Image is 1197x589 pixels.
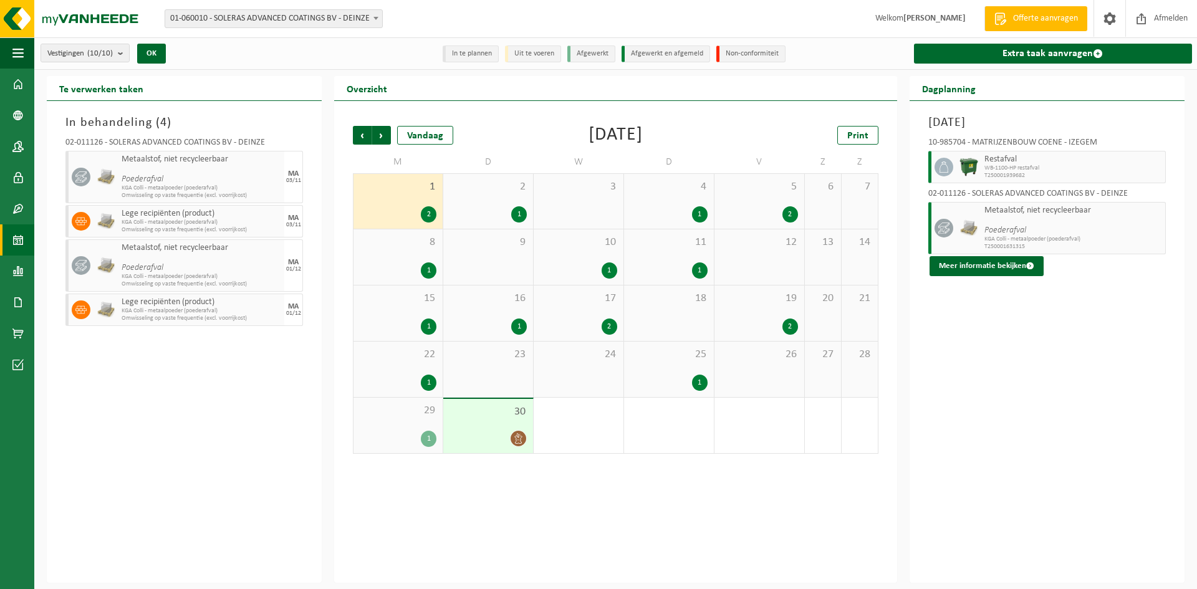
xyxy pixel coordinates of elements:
[903,14,966,23] strong: [PERSON_NAME]
[97,256,115,275] img: LP-PA-00000-WDN-11
[540,180,617,194] span: 3
[122,243,281,253] span: Metaalstof, niet recycleerbaar
[334,76,400,100] h2: Overzicht
[65,113,303,132] h3: In behandeling ( )
[122,175,163,184] i: Poederafval
[928,113,1166,132] h3: [DATE]
[286,178,301,184] div: 03/11
[353,151,443,173] td: M
[122,226,281,234] span: Omwisseling op vaste frequentie (excl. voorrijkost)
[360,236,436,249] span: 8
[721,292,798,305] span: 19
[41,44,130,62] button: Vestigingen(10/10)
[984,155,1162,165] span: Restafval
[540,348,617,362] span: 24
[837,126,878,145] a: Print
[449,348,527,362] span: 23
[511,318,527,335] div: 1
[959,219,978,237] img: LP-PA-00000-WDN-11
[47,44,113,63] span: Vestigingen
[122,209,281,219] span: Lege recipiënten (product)
[928,189,1166,202] div: 02-011126 - SOLERAS ADVANCED COATINGS BV - DEINZE
[624,151,714,173] td: D
[984,172,1162,180] span: T250001939682
[984,243,1162,251] span: T250001631315
[122,184,281,192] span: KGA Colli - metaalpoeder (poederafval)
[782,206,798,223] div: 2
[449,405,527,419] span: 30
[360,292,436,305] span: 15
[449,236,527,249] span: 9
[97,300,115,319] img: PB-PA-0000-WDN-00-03
[47,76,156,100] h2: Te verwerken taken
[928,138,1166,151] div: 10-985704 - MATRIJZENBOUW COENE - IZEGEM
[984,206,1162,216] span: Metaalstof, niet recycleerbaar
[65,138,303,151] div: 02-011126 - SOLERAS ADVANCED COATINGS BV - DEINZE
[160,117,167,129] span: 4
[848,348,872,362] span: 28
[540,236,617,249] span: 10
[288,303,299,310] div: MA
[848,236,872,249] span: 14
[914,44,1192,64] a: Extra taak aanvragen
[421,206,436,223] div: 2
[534,151,624,173] td: W
[984,6,1087,31] a: Offerte aanvragen
[721,348,798,362] span: 26
[842,151,878,173] td: Z
[848,292,872,305] span: 21
[630,292,708,305] span: 18
[930,256,1044,276] button: Meer informatie bekijken
[630,236,708,249] span: 11
[165,10,382,27] span: 01-060010 - SOLERAS ADVANCED COATINGS BV - DEINZE
[714,151,805,173] td: V
[622,45,710,62] li: Afgewerkt en afgemeld
[286,310,301,317] div: 01/12
[1010,12,1081,25] span: Offerte aanvragen
[122,315,281,322] span: Omwisseling op vaste frequentie (excl. voorrijkost)
[353,126,372,145] span: Vorige
[443,151,534,173] td: D
[602,318,617,335] div: 2
[630,348,708,362] span: 25
[692,206,708,223] div: 1
[716,45,786,62] li: Non-conformiteit
[449,292,527,305] span: 16
[782,318,798,335] div: 2
[443,45,499,62] li: In te plannen
[505,45,561,62] li: Uit te voeren
[288,214,299,222] div: MA
[360,348,436,362] span: 22
[848,180,872,194] span: 7
[721,180,798,194] span: 5
[421,375,436,391] div: 1
[122,155,281,165] span: Metaalstof, niet recycleerbaar
[984,165,1162,172] span: WB-1100-HP restafval
[811,180,835,194] span: 6
[288,259,299,266] div: MA
[511,206,527,223] div: 1
[811,236,835,249] span: 13
[421,262,436,279] div: 1
[847,131,868,141] span: Print
[984,226,1026,235] i: Poederafval
[449,180,527,194] span: 2
[589,126,643,145] div: [DATE]
[372,126,391,145] span: Volgende
[959,158,978,176] img: WB-1100-HPE-GN-01
[122,280,281,288] span: Omwisseling op vaste frequentie (excl. voorrijkost)
[122,307,281,315] span: KGA Colli - metaalpoeder (poederafval)
[811,292,835,305] span: 20
[602,262,617,279] div: 1
[286,266,301,272] div: 01/12
[910,76,988,100] h2: Dagplanning
[288,170,299,178] div: MA
[397,126,453,145] div: Vandaag
[811,348,835,362] span: 27
[122,219,281,226] span: KGA Colli - metaalpoeder (poederafval)
[122,297,281,307] span: Lege recipiënten (product)
[122,192,281,199] span: Omwisseling op vaste frequentie (excl. voorrijkost)
[540,292,617,305] span: 17
[286,222,301,228] div: 03/11
[122,273,281,280] span: KGA Colli - metaalpoeder (poederafval)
